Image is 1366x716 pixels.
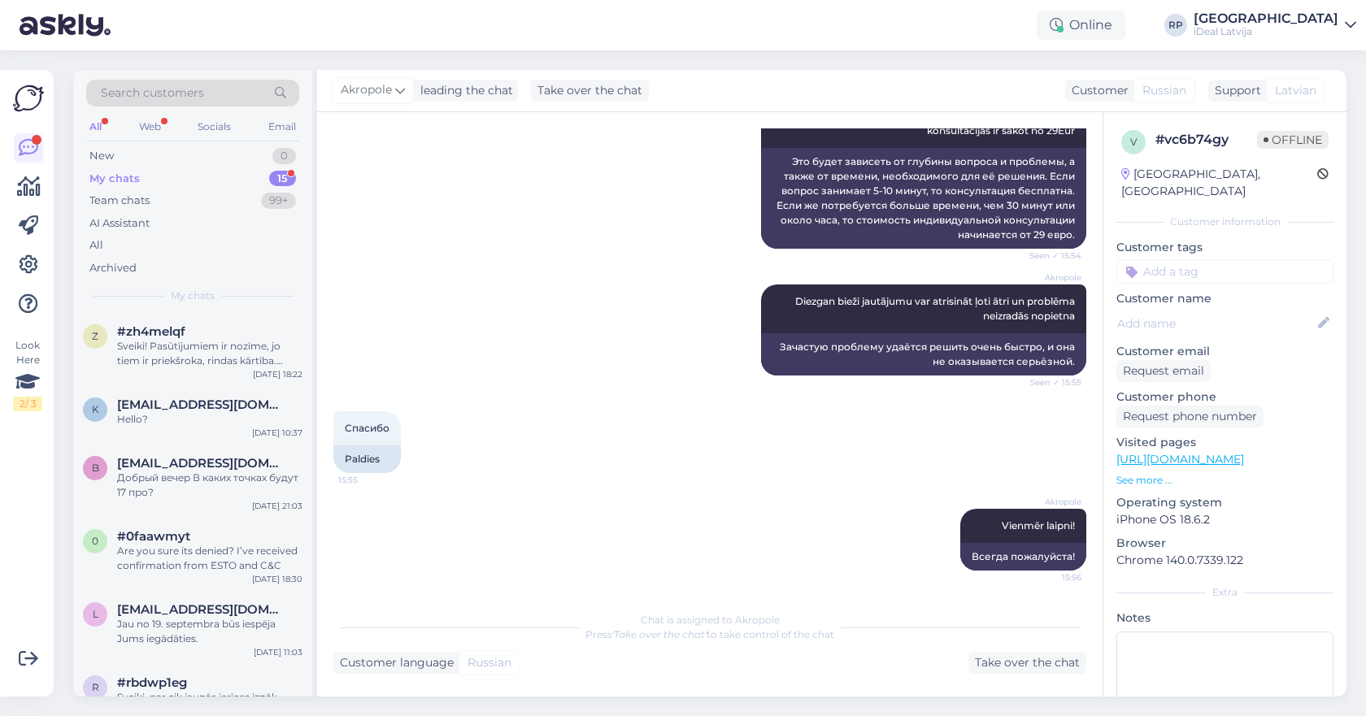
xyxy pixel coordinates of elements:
[117,529,190,544] span: #0faawmyt
[1164,14,1187,37] div: RP
[468,654,511,671] span: Russian
[1116,239,1333,256] p: Customer tags
[1116,610,1333,627] p: Notes
[1117,315,1315,332] input: Add name
[1020,271,1081,284] span: Akropole
[1116,511,1333,528] p: iPhone OS 18.6.2
[252,573,302,585] div: [DATE] 18:30
[261,193,296,209] div: 99+
[1275,82,1316,99] span: Latvian
[89,215,150,232] div: AI Assistant
[1257,131,1329,149] span: Offline
[333,654,454,671] div: Customer language
[93,608,98,620] span: l
[761,333,1086,375] div: Зачастую проблему удаётся решить очень быстро, и она не оказывается серьёзной.
[117,602,286,617] span: livonia24@gmail.com
[1116,535,1333,552] p: Browser
[1194,25,1338,38] div: iDeal Latvija
[1002,519,1075,532] span: Vienmēr laipni!
[1116,452,1244,466] a: [URL][DOMAIN_NAME]
[1020,376,1081,388] span: Seen ✓ 15:55
[117,456,286,471] span: buravtsov.maksim6717@gmail.com
[1116,343,1333,360] p: Customer email
[1116,259,1333,284] input: Add a tag
[89,193,150,209] div: Team chats
[117,544,302,573] div: Are you sure its denied? I’ve received confirmation from ESTO and C&C
[89,260,137,276] div: Archived
[92,681,99,693] span: r
[1116,388,1333,406] p: Customer phone
[92,403,99,415] span: k
[252,427,302,439] div: [DATE] 10:37
[117,324,185,339] span: #zh4melqf
[86,116,105,137] div: All
[117,675,187,690] span: #rbdwp1eg
[1020,571,1081,584] span: 15:56
[13,83,44,114] img: Askly Logo
[272,148,296,164] div: 0
[1116,434,1333,451] p: Visited pages
[269,171,296,187] div: 15
[612,628,707,640] i: 'Take over the chat'
[92,535,98,547] span: 0
[1121,166,1317,200] div: [GEOGRAPHIC_DATA], [GEOGRAPHIC_DATA]
[345,422,389,434] span: Спасибо
[13,338,42,411] div: Look Here
[960,543,1086,571] div: Всегда пожалуйста!
[531,80,649,102] div: Take over the chat
[89,237,103,254] div: All
[1208,82,1261,99] div: Support
[92,462,99,474] span: b
[795,295,1077,322] span: Diezgan bieži jautājumu var atrisināt ļoti ātri un problēma neizradās nopietna
[117,339,302,368] div: Sveiki! Pasūtījumiem ir nozīme, jo tiem ir priekšroka, rindas kārtība. Gaidām [GEOGRAPHIC_DATA]
[1194,12,1338,25] div: [GEOGRAPHIC_DATA]
[1020,250,1081,262] span: Seen ✓ 15:54
[761,148,1086,249] div: Это будет зависеть от глубины вопроса и проблемы, а также от времени, необходимого для её решения...
[1142,82,1186,99] span: Russian
[341,81,392,99] span: Akropole
[194,116,234,137] div: Socials
[89,171,140,187] div: My chats
[641,614,780,626] span: Chat is assigned to Akropole
[1116,406,1264,427] div: Request phone number
[1116,360,1211,382] div: Request email
[253,368,302,380] div: [DATE] 18:22
[252,500,302,512] div: [DATE] 21:03
[1155,130,1257,150] div: # vc6b74gy
[92,330,98,342] span: z
[1065,82,1129,99] div: Customer
[1116,552,1333,569] p: Chrome 140.0.7339.122
[1037,11,1125,40] div: Online
[1116,494,1333,511] p: Operating system
[585,628,834,640] span: Press to take control of the chat
[1116,290,1333,307] p: Customer name
[1116,473,1333,488] p: See more ...
[117,397,286,412] span: kmetingbrand@outlook.com
[13,397,42,411] div: 2 / 3
[1116,585,1333,600] div: Extra
[265,116,299,137] div: Email
[1020,496,1081,508] span: Akropole
[338,474,399,486] span: 15:55
[136,116,164,137] div: Web
[117,412,302,427] div: Hello?
[968,652,1086,674] div: Take over the chat
[1116,215,1333,229] div: Customer information
[333,445,401,473] div: Paldies
[101,85,204,102] span: Search customers
[1194,12,1356,38] a: [GEOGRAPHIC_DATA]iDeal Latvija
[89,148,114,164] div: New
[414,82,513,99] div: leading the chat
[117,471,302,500] div: Добрый вечер В каких точках будут 17 про?
[117,617,302,646] div: Jau no 19. septembra būs iespēja Jums iegādāties.
[1130,136,1137,148] span: v
[254,646,302,658] div: [DATE] 11:03
[171,289,215,303] span: My chats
